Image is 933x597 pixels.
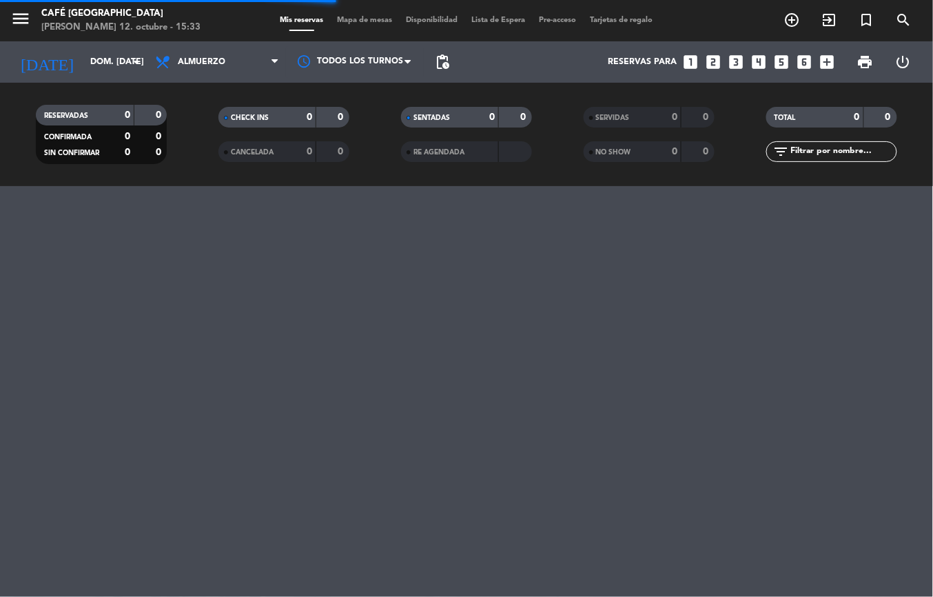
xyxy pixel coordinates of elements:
i: exit_to_app [821,12,838,28]
span: NO SHOW [596,149,631,156]
span: Mis reservas [274,17,331,24]
div: [PERSON_NAME] 12. octubre - 15:33 [41,21,201,34]
i: filter_list [773,143,790,160]
i: looks_5 [772,53,790,71]
span: CANCELADA [231,149,274,156]
i: add_box [818,53,836,71]
span: CHECK INS [231,114,269,121]
strong: 0 [338,147,347,156]
strong: 0 [854,112,860,122]
i: add_circle_outline [784,12,801,28]
i: turned_in_not [859,12,875,28]
input: Filtrar por nombre... [790,144,896,159]
i: power_settings_new [895,54,912,70]
strong: 0 [338,112,347,122]
div: Café [GEOGRAPHIC_DATA] [41,7,201,21]
span: Reservas para [608,57,677,67]
strong: 0 [125,132,130,141]
strong: 0 [703,147,711,156]
span: SERVIDAS [596,114,630,121]
i: arrow_drop_down [128,54,145,70]
span: pending_actions [434,54,451,70]
strong: 0 [125,148,130,157]
span: Almuerzo [178,57,225,67]
strong: 0 [307,112,312,122]
i: looks_6 [795,53,813,71]
i: menu [10,8,31,29]
span: SIN CONFIRMAR [44,150,99,156]
span: Tarjetas de regalo [584,17,660,24]
i: [DATE] [10,47,83,77]
strong: 0 [307,147,312,156]
strong: 0 [156,110,164,120]
strong: 0 [703,112,711,122]
i: search [896,12,912,28]
i: looks_4 [750,53,768,71]
strong: 0 [125,110,130,120]
span: SENTADAS [413,114,450,121]
strong: 0 [520,112,529,122]
i: looks_3 [727,53,745,71]
div: LOG OUT [884,41,923,83]
strong: 0 [885,112,894,122]
span: Disponibilidad [400,17,465,24]
span: CONFIRMADA [44,134,92,141]
i: looks_two [704,53,722,71]
strong: 0 [672,147,677,156]
i: looks_one [681,53,699,71]
span: Lista de Espera [465,17,533,24]
span: TOTAL [775,114,796,121]
strong: 0 [156,148,164,157]
span: Pre-acceso [533,17,584,24]
button: menu [10,8,31,34]
strong: 0 [156,132,164,141]
span: print [857,54,873,70]
strong: 0 [672,112,677,122]
span: Mapa de mesas [331,17,400,24]
strong: 0 [489,112,495,122]
span: RE AGENDADA [413,149,464,156]
span: RESERVADAS [44,112,88,119]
